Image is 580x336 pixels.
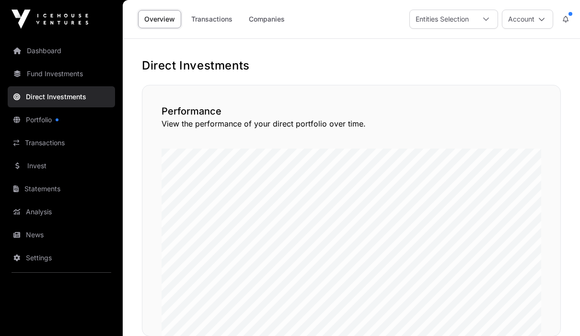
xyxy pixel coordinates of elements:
[8,63,115,84] a: Fund Investments
[8,109,115,130] a: Portfolio
[8,40,115,61] a: Dashboard
[162,118,541,129] p: View the performance of your direct portfolio over time.
[532,290,580,336] iframe: Chat Widget
[243,10,291,28] a: Companies
[410,10,475,28] div: Entities Selection
[8,86,115,107] a: Direct Investments
[185,10,239,28] a: Transactions
[8,201,115,222] a: Analysis
[12,10,88,29] img: Icehouse Ventures Logo
[138,10,181,28] a: Overview
[162,104,541,118] h2: Performance
[502,10,553,29] button: Account
[8,178,115,199] a: Statements
[142,58,561,73] h1: Direct Investments
[8,247,115,268] a: Settings
[8,132,115,153] a: Transactions
[8,155,115,176] a: Invest
[8,224,115,245] a: News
